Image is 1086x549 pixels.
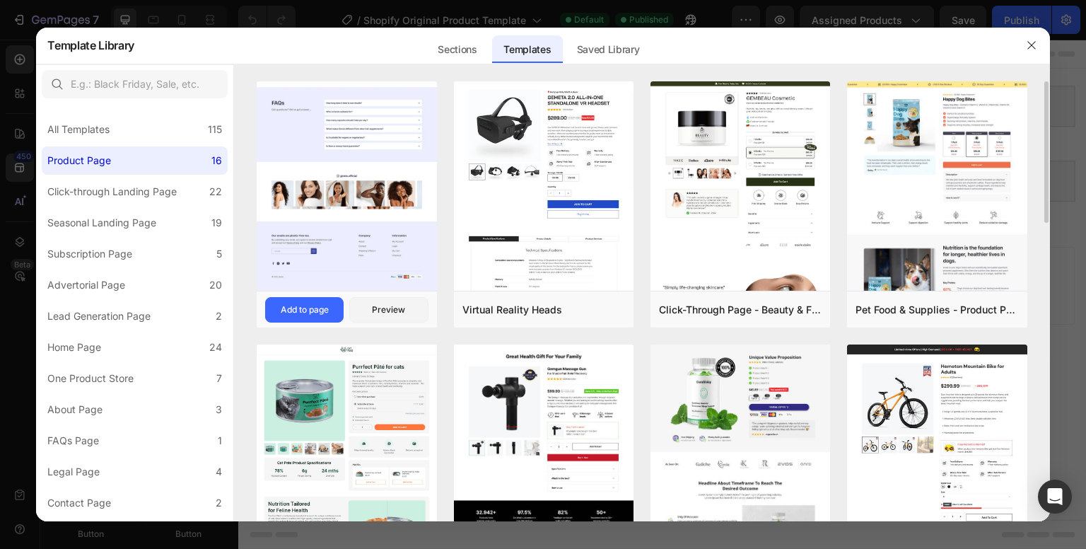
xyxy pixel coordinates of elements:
[47,277,125,294] div: Advertorial Page
[216,463,222,480] div: 4
[383,231,457,246] div: Generate layout
[216,370,222,387] div: 7
[216,495,222,512] div: 2
[209,183,222,200] div: 22
[47,495,111,512] div: Contact Page
[211,214,222,231] div: 19
[47,214,156,231] div: Seasonal Landing Page
[272,231,358,246] div: Choose templates
[402,133,469,150] span: Related products
[47,463,100,480] div: Legal Page
[47,152,111,169] div: Product Page
[476,249,581,262] span: then drag & drop elements
[209,277,222,294] div: 20
[856,301,1018,318] div: Pet Food & Supplies - Product Page with Bundle
[209,339,222,356] div: 24
[47,27,134,64] h2: Template Library
[492,35,562,64] div: Templates
[47,432,99,449] div: FAQs Page
[395,58,475,75] span: Product information
[265,297,344,323] button: Add to page
[208,121,222,138] div: 115
[216,245,222,262] div: 5
[47,339,101,356] div: Home Page
[391,200,458,214] span: Add section
[281,304,329,316] div: Add to page
[381,249,457,262] span: from URL or image
[265,249,362,262] span: inspired by CRO experts
[349,297,428,323] button: Preview
[486,231,573,246] div: Add blank section
[47,183,177,200] div: Click-through Landing Page
[47,245,132,262] div: Subscription Page
[47,401,103,418] div: About Page
[42,70,228,98] input: E.g.: Black Friday, Sale, etc.
[659,301,822,318] div: Click-Through Page - Beauty & Fitness - Cosmetic
[1038,480,1072,514] div: Open Intercom Messenger
[47,121,110,138] div: All Templates
[216,308,222,325] div: 2
[216,401,222,418] div: 3
[47,308,151,325] div: Lead Generation Page
[218,432,222,449] div: 1
[426,35,488,64] div: Sections
[47,370,134,387] div: One Product Store
[372,304,405,316] div: Preview
[566,35,651,64] div: Saved Library
[211,152,222,169] div: 16
[462,301,562,318] div: Virtual Reality Heads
